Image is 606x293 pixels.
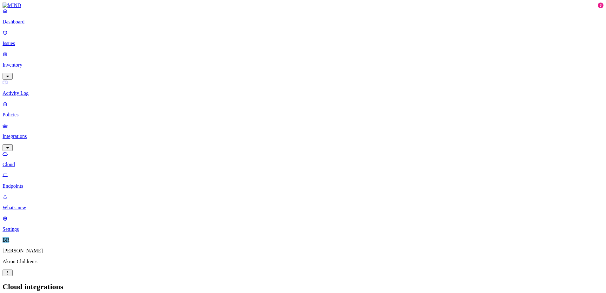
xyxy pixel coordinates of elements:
a: Cloud [3,151,603,167]
a: Settings [3,216,603,232]
div: 3 [598,3,603,8]
a: What's new [3,194,603,211]
p: Cloud [3,162,603,167]
a: Activity Log [3,80,603,96]
h2: Cloud integrations [3,283,603,291]
p: Akron Children's [3,259,603,264]
p: Inventory [3,62,603,68]
a: Inventory [3,51,603,79]
p: Dashboard [3,19,603,25]
a: Integrations [3,123,603,150]
p: [PERSON_NAME] [3,248,603,254]
p: Activity Log [3,90,603,96]
p: Integrations [3,133,603,139]
a: Issues [3,30,603,46]
a: MIND [3,3,603,8]
span: BR [3,237,9,243]
p: Policies [3,112,603,118]
a: Dashboard [3,8,603,25]
a: Policies [3,101,603,118]
img: MIND [3,3,21,8]
a: Endpoints [3,173,603,189]
p: Issues [3,41,603,46]
p: What's new [3,205,603,211]
p: Settings [3,226,603,232]
p: Endpoints [3,183,603,189]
